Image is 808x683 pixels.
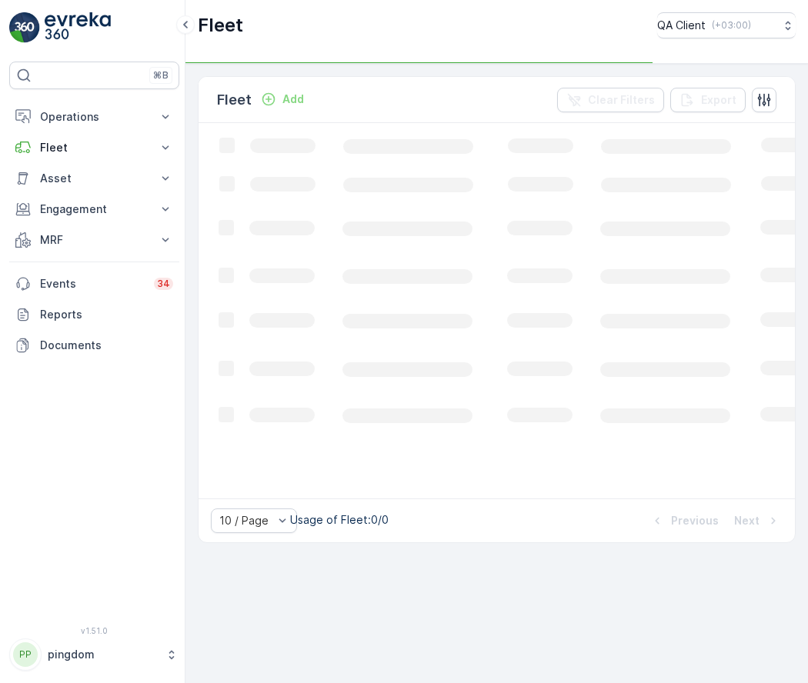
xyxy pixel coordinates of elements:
[657,12,796,38] button: QA Client(+03:00)
[734,513,760,528] p: Next
[40,202,149,217] p: Engagement
[13,642,38,667] div: PP
[9,12,40,43] img: logo
[290,512,389,528] p: Usage of Fleet : 0/0
[9,638,179,671] button: PPpingdom
[9,102,179,132] button: Operations
[217,89,252,111] p: Fleet
[9,268,179,299] a: Events34
[671,513,719,528] p: Previous
[9,626,179,635] span: v 1.51.0
[9,299,179,330] a: Reports
[712,19,751,32] p: ( +03:00 )
[40,232,149,248] p: MRF
[648,511,720,530] button: Previous
[9,163,179,194] button: Asset
[40,140,149,155] p: Fleet
[45,12,111,43] img: logo_light-DOdMpM7g.png
[40,171,149,186] p: Asset
[282,92,304,107] p: Add
[701,92,736,108] p: Export
[40,307,173,322] p: Reports
[557,88,664,112] button: Clear Filters
[157,278,170,290] p: 34
[153,69,169,82] p: ⌘B
[40,109,149,125] p: Operations
[733,511,783,530] button: Next
[40,338,173,353] p: Documents
[9,132,179,163] button: Fleet
[657,18,706,33] p: QA Client
[9,194,179,225] button: Engagement
[670,88,746,112] button: Export
[9,225,179,255] button: MRF
[40,276,145,292] p: Events
[198,13,243,38] p: Fleet
[48,647,158,662] p: pingdom
[9,330,179,361] a: Documents
[255,90,310,108] button: Add
[588,92,655,108] p: Clear Filters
